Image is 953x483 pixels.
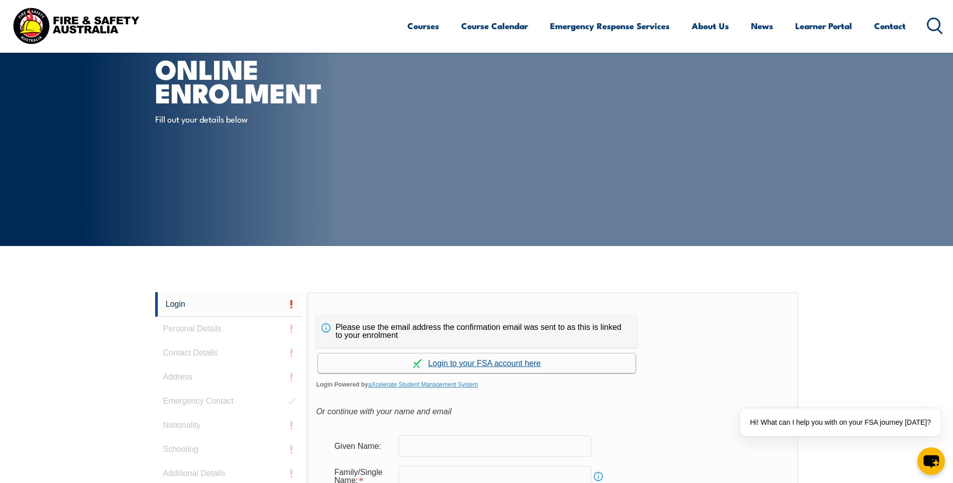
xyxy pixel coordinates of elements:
[874,13,906,39] a: Contact
[155,57,403,103] h1: Online Enrolment
[740,408,941,436] div: Hi! What can I help you with on your FSA journey [DATE]?
[407,13,439,39] a: Courses
[550,13,670,39] a: Emergency Response Services
[155,113,339,125] p: Fill out your details below
[155,292,302,317] a: Login
[413,359,422,368] img: Log in withaxcelerate
[692,13,729,39] a: About Us
[316,377,789,392] span: Login Powered by
[326,436,398,455] div: Given Name:
[751,13,773,39] a: News
[461,13,528,39] a: Course Calendar
[316,404,789,419] div: Or continue with your name and email
[917,447,945,475] button: chat-button
[368,381,478,388] a: aXcelerate Student Management System
[316,315,638,347] div: Please use the email address the confirmation email was sent to as this is linked to your enrolment
[795,13,852,39] a: Learner Portal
